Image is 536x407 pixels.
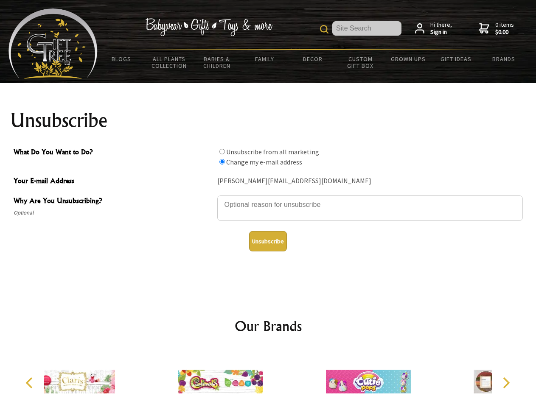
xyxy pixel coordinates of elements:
[430,21,452,36] span: Hi there,
[432,50,480,68] a: Gift Ideas
[479,21,514,36] a: 0 items$0.00
[495,28,514,36] strong: $0.00
[217,195,523,221] textarea: Why Are You Unsubscribing?
[289,50,337,68] a: Decor
[219,159,225,164] input: What Do You Want to Do?
[17,316,519,336] h2: Our Brands
[8,8,98,79] img: Babyware - Gifts - Toys and more...
[217,175,523,188] div: [PERSON_NAME][EMAIL_ADDRESS][DOMAIN_NAME]
[249,231,287,251] button: Unsubscribe
[145,18,272,36] img: Babywear - Gifts - Toys & more
[480,50,528,68] a: Brands
[495,21,514,36] span: 0 items
[415,21,452,36] a: Hi there,Sign in
[497,374,515,392] button: Next
[337,50,384,75] a: Custom Gift Box
[14,176,213,188] span: Your E-mail Address
[226,158,302,166] label: Change my e-mail address
[193,50,241,75] a: Babies & Children
[226,148,319,156] label: Unsubscribe from all marketing
[320,25,328,33] img: product search
[98,50,146,68] a: BLOGS
[146,50,194,75] a: All Plants Collection
[14,147,213,159] span: What Do You Want to Do?
[430,28,452,36] strong: Sign in
[219,149,225,154] input: What Do You Want to Do?
[10,110,526,131] h1: Unsubscribe
[332,21,401,36] input: Site Search
[14,195,213,208] span: Why Are You Unsubscribing?
[384,50,432,68] a: Grown Ups
[241,50,289,68] a: Family
[14,208,213,218] span: Optional
[21,374,40,392] button: Previous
